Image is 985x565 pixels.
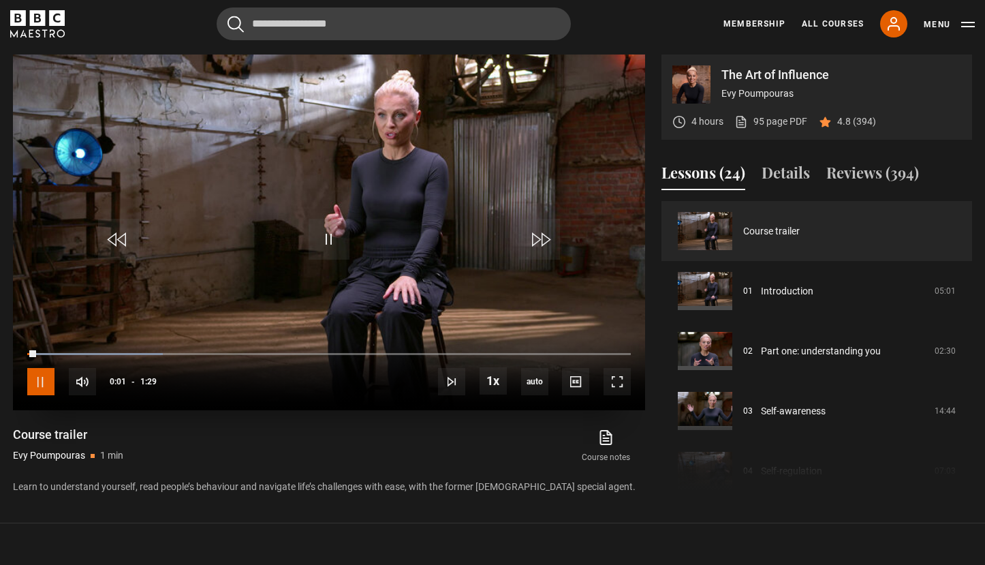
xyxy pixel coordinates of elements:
a: Membership [723,18,785,30]
button: Fullscreen [604,368,631,395]
p: Evy Poumpouras [721,87,961,101]
a: Course notes [567,427,645,466]
button: Lessons (24) [661,162,745,190]
div: Progress Bar [27,353,631,356]
span: auto [521,368,548,395]
a: Part one: understanding you [761,344,881,358]
a: Self-awareness [761,404,826,418]
button: Captions [562,368,589,395]
p: Learn to understand yourself, read people’s behaviour and navigate life’s challenges with ease, w... [13,480,645,494]
button: Next Lesson [438,368,465,395]
h1: Course trailer [13,427,123,443]
button: Playback Rate [480,367,507,395]
svg: BBC Maestro [10,10,65,37]
button: Mute [69,368,96,395]
div: Current quality: 720p [521,368,548,395]
a: Introduction [761,284,813,299]
p: 4 hours [691,114,723,129]
video-js: Video Player [13,55,645,410]
span: - [131,377,135,386]
p: The Art of Influence [721,69,961,81]
button: Submit the search query [228,16,244,33]
button: Toggle navigation [924,18,975,31]
p: 4.8 (394) [837,114,876,129]
input: Search [217,7,571,40]
button: Reviews (394) [826,162,919,190]
span: 1:29 [140,369,157,394]
a: All Courses [802,18,864,30]
a: 95 page PDF [734,114,807,129]
a: Course trailer [743,224,800,239]
button: Pause [27,368,54,395]
p: Evy Poumpouras [13,448,85,463]
span: 0:01 [110,369,126,394]
p: 1 min [100,448,123,463]
button: Details [762,162,810,190]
